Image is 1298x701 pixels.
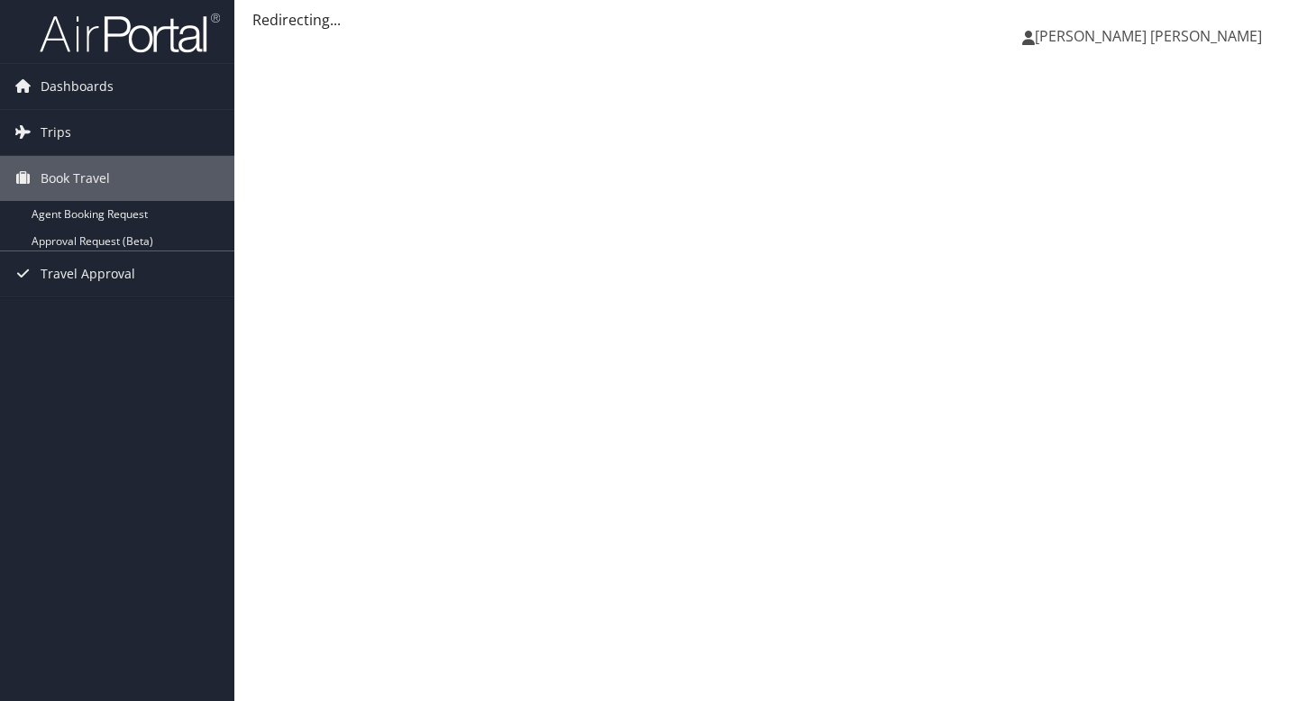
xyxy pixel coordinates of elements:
span: Dashboards [41,64,114,109]
span: Book Travel [41,156,110,201]
img: airportal-logo.png [40,12,220,54]
span: Trips [41,110,71,155]
span: [PERSON_NAME] [PERSON_NAME] [1035,26,1262,46]
div: Redirecting... [252,9,1280,31]
span: Travel Approval [41,251,135,296]
a: [PERSON_NAME] [PERSON_NAME] [1022,9,1280,63]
